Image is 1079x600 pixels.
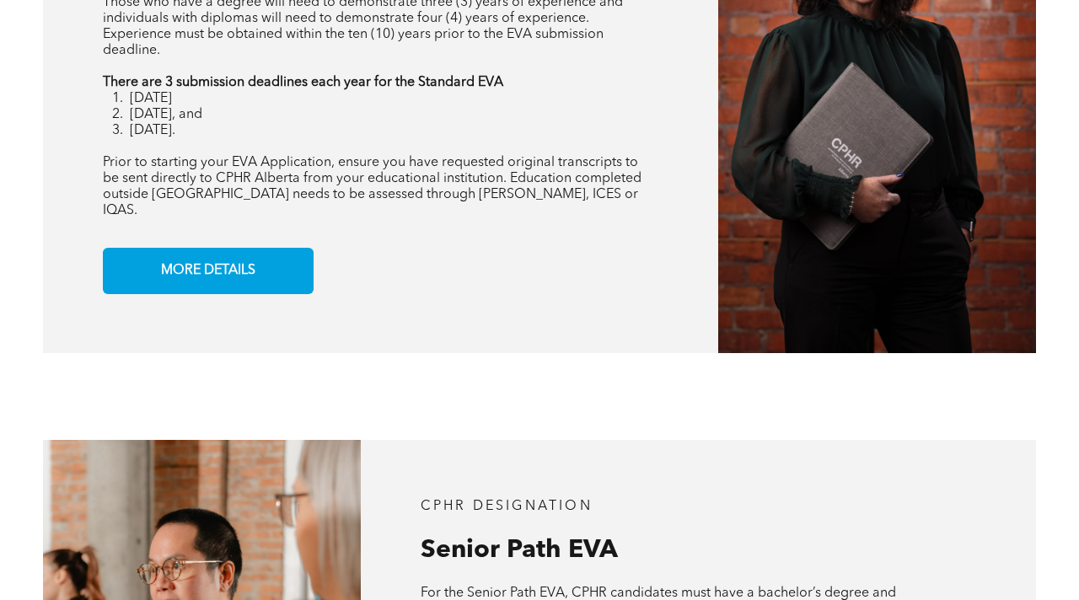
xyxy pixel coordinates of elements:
span: [DATE]. [130,124,175,137]
a: MORE DETAILS [103,248,314,294]
strong: There are 3 submission deadlines each year for the Standard EVA [103,76,503,89]
span: Prior to starting your EVA Application, ensure you have requested original transcripts to be sent... [103,156,641,217]
span: MORE DETAILS [155,254,261,287]
span: [DATE] [130,92,172,105]
span: [DATE], and [130,108,202,121]
span: CPHR DESIGNATION [421,500,593,513]
span: Senior Path EVA [421,538,618,563]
